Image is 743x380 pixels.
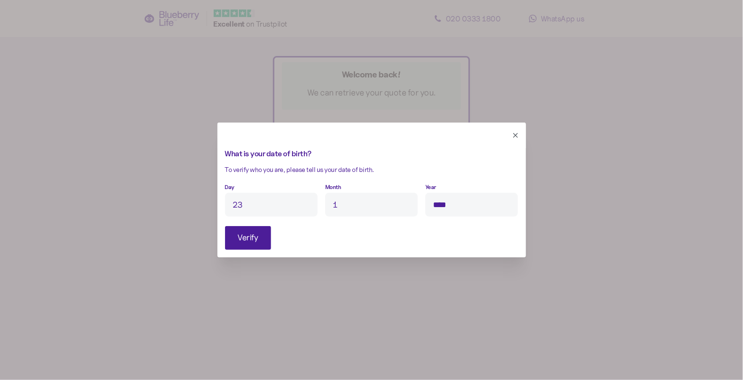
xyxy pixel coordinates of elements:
[225,226,271,250] button: Verify
[325,183,341,192] label: Month
[225,183,235,192] label: Day
[225,165,518,175] div: To verify who you are, please tell us your date of birth.
[425,183,436,192] label: Year
[225,148,518,160] div: What is your date of birth?
[238,227,258,249] span: Verify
